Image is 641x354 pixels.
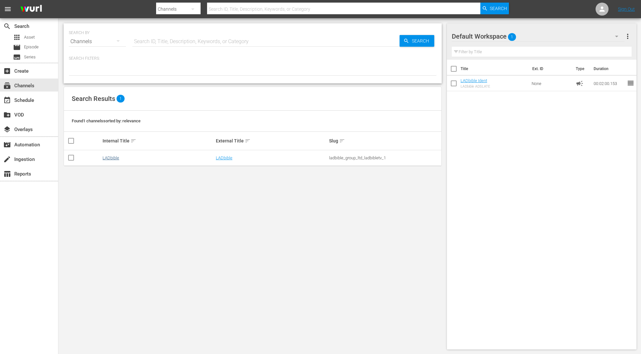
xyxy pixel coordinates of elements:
span: reorder [627,79,635,87]
th: Duration [590,60,629,78]
span: Ingestion [3,155,11,163]
div: LADbible ADSLATE [461,84,490,89]
span: Search [490,3,507,14]
button: Search [400,35,434,47]
div: Internal Title [103,137,214,145]
span: Episode [13,43,21,51]
span: Reports [3,170,11,178]
span: Overlays [3,126,11,133]
th: Type [572,60,590,78]
th: Title [461,60,528,78]
span: Schedule [3,96,11,104]
th: Ext. ID [528,60,572,78]
span: menu [4,5,12,13]
span: Search [3,22,11,30]
span: Ad [576,79,584,87]
button: Search [480,3,509,14]
a: LADbible Ident [461,78,487,83]
span: VOD [3,111,11,119]
span: Channels [3,82,11,90]
td: 00:02:00.153 [591,76,627,91]
td: None [529,76,573,91]
button: more_vert [624,29,632,44]
div: Channels [69,32,126,51]
span: Episode [24,44,39,50]
img: ans4CAIJ8jUAAAAAAAAAAAAAAAAAAAAAAAAgQb4GAAAAAAAAAAAAAAAAAAAAAAAAJMjXAAAAAAAAAAAAAAAAAAAAAAAAgAT5G... [16,2,47,17]
span: sort [339,138,345,144]
a: LADbible [216,155,232,160]
a: Sign Out [618,6,635,12]
div: Default Workspace [452,27,625,45]
span: sort [130,138,136,144]
div: ladbible_group_ltd_ladbibletv_1 [329,155,440,160]
span: Asset [13,33,21,41]
span: Create [3,67,11,75]
span: Series [24,54,36,60]
span: Search [409,35,434,47]
span: Found 1 channels sorted by: relevance [72,118,141,123]
div: External Title [216,137,327,145]
span: Series [13,53,21,61]
span: more_vert [624,32,632,40]
span: sort [245,138,251,144]
a: LADbible [103,155,119,160]
span: 1 [117,95,125,103]
span: Search Results [72,95,115,103]
div: Slug [329,137,440,145]
span: 1 [508,30,516,44]
span: Automation [3,141,11,149]
p: Search Filters: [69,56,437,61]
span: Asset [24,34,35,41]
